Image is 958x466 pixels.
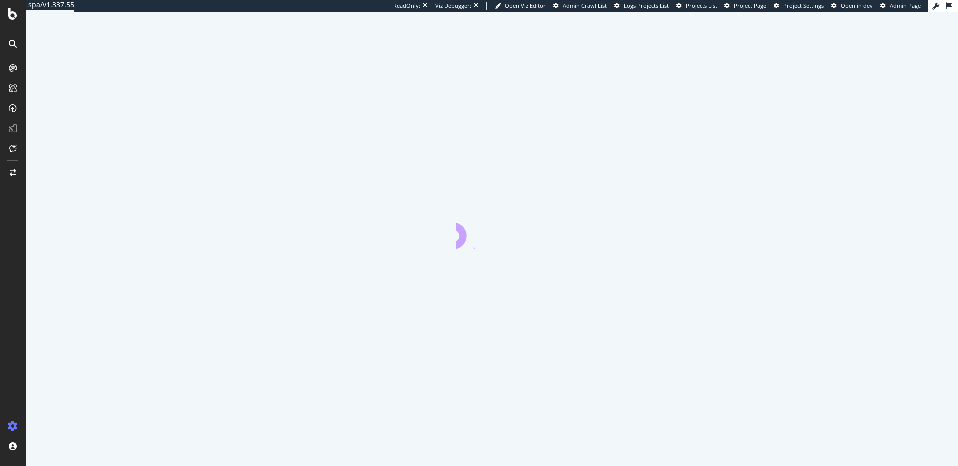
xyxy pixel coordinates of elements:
span: Admin Crawl List [563,2,607,9]
span: Open Viz Editor [505,2,546,9]
div: ReadOnly: [393,2,420,10]
a: Admin Crawl List [553,2,607,10]
a: Project Page [724,2,766,10]
a: Projects List [676,2,717,10]
a: Open in dev [831,2,873,10]
a: Open Viz Editor [495,2,546,10]
span: Admin Page [890,2,921,9]
span: Project Settings [783,2,824,9]
span: Open in dev [841,2,873,9]
div: animation [456,213,528,249]
div: Viz Debugger: [435,2,471,10]
a: Project Settings [774,2,824,10]
a: Admin Page [880,2,921,10]
span: Project Page [734,2,766,9]
span: Logs Projects List [624,2,669,9]
a: Logs Projects List [614,2,669,10]
span: Projects List [686,2,717,9]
